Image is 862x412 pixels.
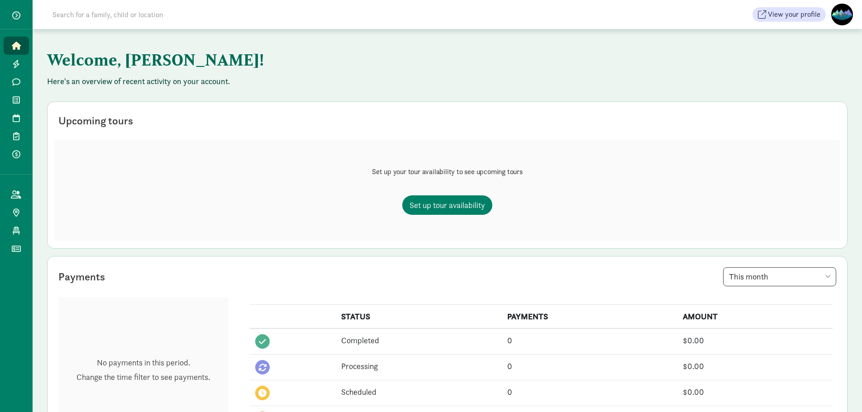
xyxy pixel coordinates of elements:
p: Here's an overview of recent activity on your account. [47,76,848,87]
div: $0.00 [683,334,827,346]
th: AMOUNT [677,305,833,329]
div: 0 [507,360,672,372]
h1: Welcome, [PERSON_NAME]! [47,43,495,76]
span: View your profile [768,9,820,20]
th: STATUS [336,305,502,329]
div: Upcoming tours [58,113,133,129]
div: 0 [507,334,672,346]
a: Set up tour availability [402,195,492,215]
div: Scheduled [341,386,496,398]
p: Change the time filter to see payments. [76,372,210,383]
div: 0 [507,386,672,398]
div: Payments [58,269,105,285]
th: PAYMENTS [502,305,677,329]
span: Set up tour availability [410,199,485,211]
div: Processing [341,360,496,372]
input: Search for a family, child or location [47,5,301,24]
p: Set up your tour availability to see upcoming tours [372,166,523,177]
div: $0.00 [683,386,827,398]
button: View your profile [752,7,826,22]
div: $0.00 [683,360,827,372]
div: Completed [341,334,496,346]
p: No payments in this period. [76,357,210,368]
